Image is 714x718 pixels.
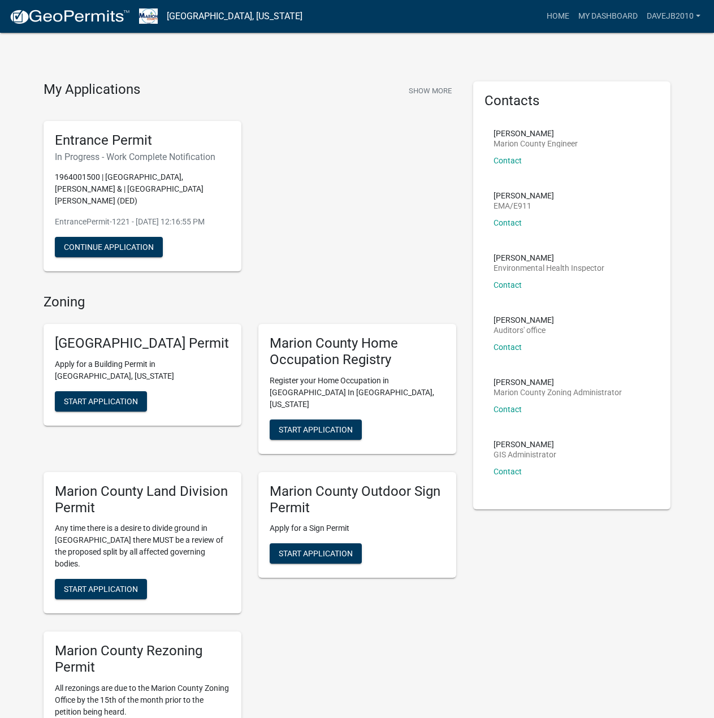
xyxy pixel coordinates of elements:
p: EntrancePermit-1221 - [DATE] 12:16:55 PM [55,216,230,228]
h4: My Applications [44,81,140,98]
h4: Zoning [44,294,456,310]
button: Start Application [270,419,362,440]
p: Apply for a Sign Permit [270,522,445,534]
a: Contact [494,467,522,476]
p: [PERSON_NAME] [494,129,578,137]
a: My Dashboard [574,6,642,27]
button: Start Application [55,579,147,599]
img: Marion County, Iowa [139,8,158,24]
a: Contact [494,405,522,414]
p: [PERSON_NAME] [494,316,554,324]
p: GIS Administrator [494,451,556,459]
h5: Marion County Home Occupation Registry [270,335,445,368]
span: Start Application [64,397,138,406]
p: 1964001500 | [GEOGRAPHIC_DATA], [PERSON_NAME] & | [GEOGRAPHIC_DATA][PERSON_NAME] (DED) [55,171,230,207]
a: Contact [494,156,522,165]
p: Marion County Engineer [494,140,578,148]
p: Any time there is a desire to divide ground in [GEOGRAPHIC_DATA] there MUST be a review of the pr... [55,522,230,570]
h6: In Progress - Work Complete Notification [55,152,230,162]
button: Start Application [270,543,362,564]
h5: Marion County Outdoor Sign Permit [270,483,445,516]
p: Environmental Health Inspector [494,264,604,272]
a: Contact [494,280,522,289]
p: [PERSON_NAME] [494,378,622,386]
a: [GEOGRAPHIC_DATA], [US_STATE] [167,7,302,26]
a: Contact [494,218,522,227]
p: [PERSON_NAME] [494,254,604,262]
h5: Marion County Land Division Permit [55,483,230,516]
button: Start Application [55,391,147,412]
span: Start Application [279,549,353,558]
p: All rezonings are due to the Marion County Zoning Office by the 15th of the month prior to the pe... [55,682,230,718]
h5: Marion County Rezoning Permit [55,643,230,676]
p: Auditors' office [494,326,554,334]
button: Show More [404,81,456,100]
p: [PERSON_NAME] [494,192,554,200]
h5: Entrance Permit [55,132,230,149]
p: Apply for a Building Permit in [GEOGRAPHIC_DATA], [US_STATE] [55,358,230,382]
p: Marion County Zoning Administrator [494,388,622,396]
button: Continue Application [55,237,163,257]
a: davejb2010 [642,6,705,27]
span: Start Application [64,585,138,594]
a: Contact [494,343,522,352]
p: Register your Home Occupation in [GEOGRAPHIC_DATA] In [GEOGRAPHIC_DATA], [US_STATE] [270,375,445,410]
p: EMA/E911 [494,202,554,210]
p: [PERSON_NAME] [494,440,556,448]
span: Start Application [279,425,353,434]
h5: Contacts [484,93,660,109]
h5: [GEOGRAPHIC_DATA] Permit [55,335,230,352]
a: Home [542,6,574,27]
